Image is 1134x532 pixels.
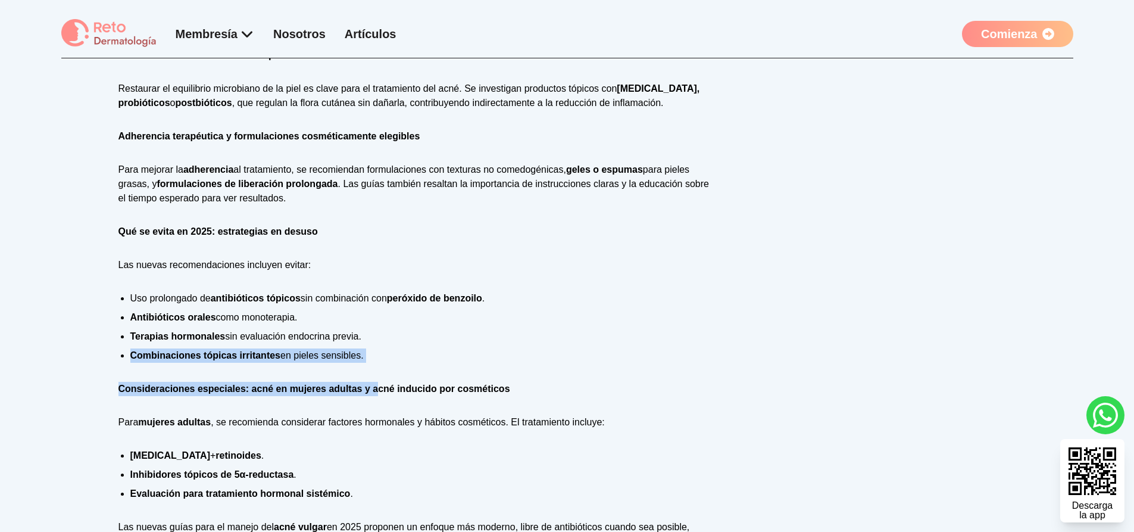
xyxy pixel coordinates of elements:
[130,489,351,499] strong: Evaluación para tratamiento hormonal sistémico
[130,349,717,363] li: en pieles sensibles.
[138,417,211,427] strong: mujeres adultas
[1086,396,1124,434] a: whatsapp button
[118,384,510,394] strong: Consideraciones especiales: acné en mujeres adultas y acné inducido por cosméticos
[130,487,717,501] li: .
[387,293,482,303] strong: peróxido de benzoilo
[118,131,420,141] strong: Adherencia terapéutica y formulaciones cosméticamente elegibles
[183,164,233,175] strong: adherencia
[130,350,281,360] strong: Combinaciones tópicas irritantes
[273,27,326,41] a: Nosotros
[130,449,717,463] li: + .
[345,27,396,41] a: Artículos
[176,98,232,108] strong: postbióticos
[566,164,643,175] strong: geles o espumas
[118,82,717,110] p: Restaurar el equilibrio microbiano de la piel es clave para el tratamiento del acné. Se investiga...
[130,312,216,322] strong: Antibióticos orales
[130,468,717,482] li: .
[118,50,379,60] strong: El rol del microbioma cutáneo: equilibrio sin erradicación
[211,293,301,303] strong: antibióticos tópicos
[130,469,294,480] strong: Inhibidores tópicos de 5α-reductasa
[130,329,717,344] li: sin evaluación endocrina previa.
[962,21,1073,47] a: Comienza
[274,522,327,532] strong: acné vulgar
[118,163,717,206] p: Para mejorar la al tratamiento, se recomiendan formulaciones con texturas no comedogénicas, para ...
[176,26,255,42] div: Membresía
[130,450,211,461] strong: [MEDICAL_DATA]
[157,179,338,189] strong: formulaciones de liberación prolongada
[118,415,717,430] p: Para , se recomienda considerar factores hormonales y hábitos cosméticos. El tratamiento incluye:
[61,19,157,48] img: logo Reto dermatología
[118,226,318,237] strong: Qué se evita en 2025: estrategias en desuso
[130,331,226,341] strong: Terapias hormonales
[118,258,717,272] p: Las nuevas recomendaciones incluyen evitar:
[1072,501,1113,520] div: Descarga la app
[130,310,717,325] li: como monoterapia.
[130,291,717,306] li: Uso prolongado de sin combinación con .
[215,450,261,461] strong: retinoides
[118,83,700,108] strong: [MEDICAL_DATA], probióticos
